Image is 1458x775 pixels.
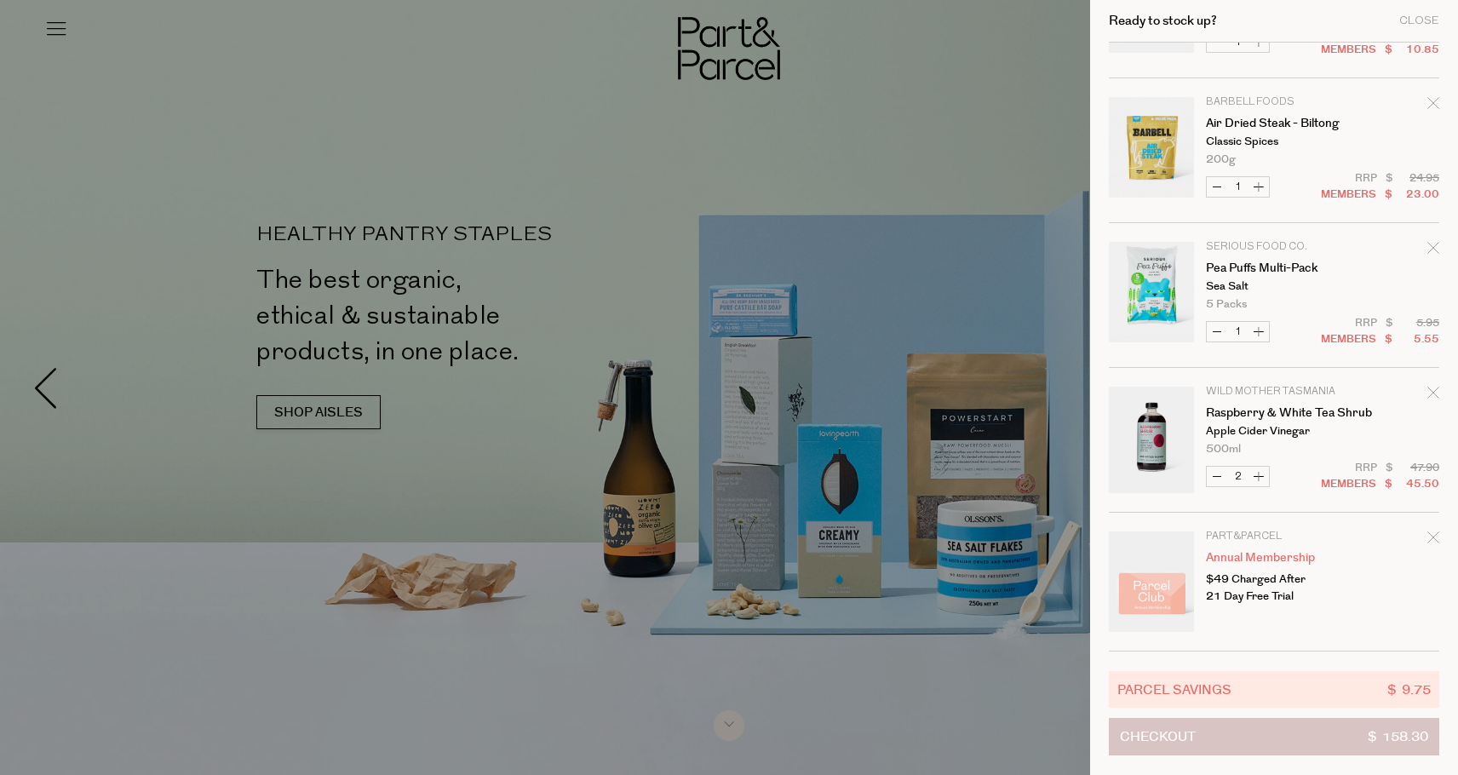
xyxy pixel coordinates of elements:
[1206,281,1338,292] p: Sea Salt
[1427,384,1439,407] div: Remove Raspberry & White Tea Shrub
[1206,552,1338,564] a: Annual Membership
[1206,299,1247,310] span: 5 Packs
[1387,680,1431,699] span: $ 9.75
[1206,407,1338,419] a: Raspberry & White Tea Shrub
[1206,242,1338,252] p: Serious Food Co.
[1368,719,1428,755] span: $ 158.30
[1206,387,1338,397] p: Wild Mother Tasmania
[1206,97,1338,107] p: Barbell Foods
[1227,322,1248,342] input: QTY Pea Puffs Multi-Pack
[1206,571,1338,605] p: $49 Charged After 21 Day Free Trial
[1206,136,1338,147] p: Classic Spices
[1227,32,1248,52] input: QTY Alaskan Salmon
[1109,718,1439,755] button: Checkout$ 158.30
[1206,444,1241,455] span: 500ml
[1227,467,1248,486] input: QTY Raspberry & White Tea Shrub
[1427,529,1439,552] div: Remove Annual Membership
[1427,239,1439,262] div: Remove Pea Puffs Multi-Pack
[1427,95,1439,118] div: Remove Air Dried Steak - Biltong
[1117,680,1231,699] span: Parcel Savings
[1399,15,1439,26] div: Close
[1206,426,1338,437] p: Apple Cider Vinegar
[1120,719,1196,755] span: Checkout
[1227,177,1248,197] input: QTY Air Dried Steak - Biltong
[1109,14,1217,27] h2: Ready to stock up?
[1206,118,1338,129] a: Air Dried Steak - Biltong
[1206,154,1236,165] span: 200g
[1206,262,1338,274] a: Pea Puffs Multi-Pack
[1206,531,1338,542] p: Part&Parcel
